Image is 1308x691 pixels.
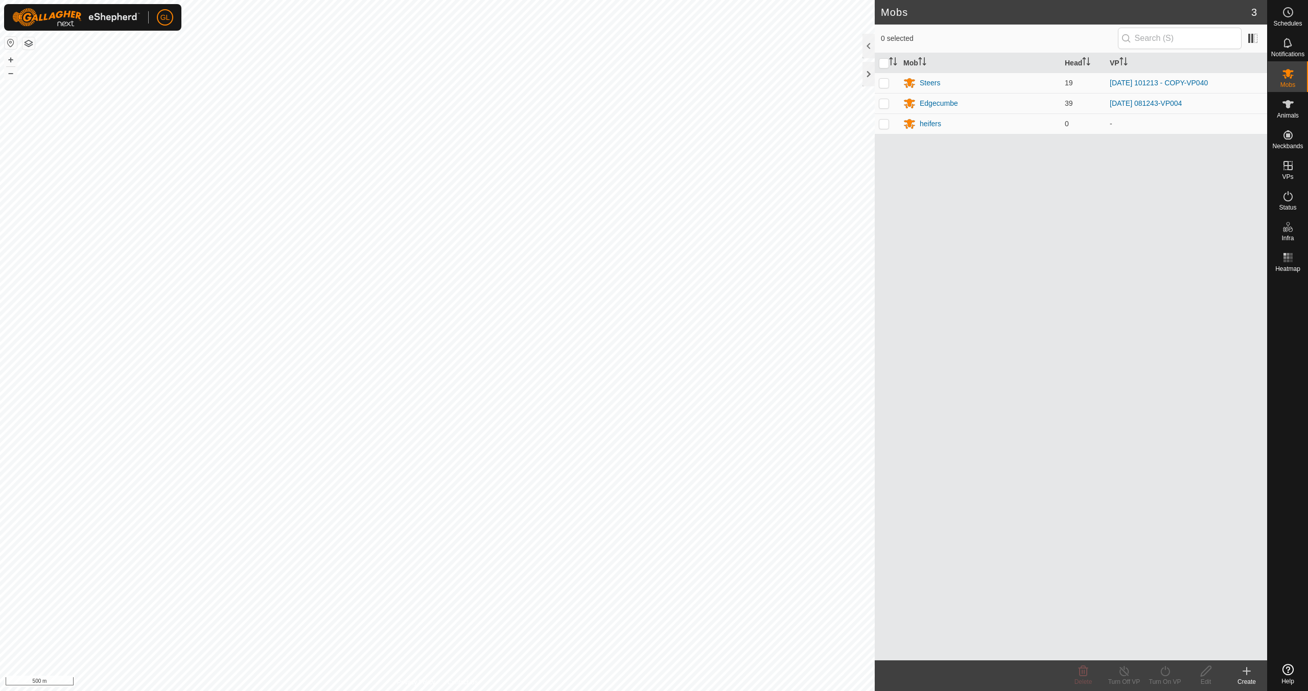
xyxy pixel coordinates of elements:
span: 0 selected [881,33,1118,44]
button: Reset Map [5,37,17,49]
span: VPs [1282,174,1293,180]
img: Gallagher Logo [12,8,140,27]
button: – [5,67,17,79]
div: Edgecumbe [920,98,958,109]
span: Status [1279,204,1296,211]
th: Mob [899,53,1061,73]
span: 19 [1065,79,1073,87]
span: 39 [1065,99,1073,107]
a: [DATE] 081243-VP004 [1110,99,1182,107]
div: heifers [920,119,941,129]
a: Help [1268,660,1308,688]
p-sorticon: Activate to sort [918,59,926,67]
span: Schedules [1273,20,1302,27]
span: Notifications [1271,51,1304,57]
th: VP [1106,53,1267,73]
a: Privacy Policy [397,678,435,687]
h2: Mobs [881,6,1251,18]
th: Head [1061,53,1106,73]
div: Steers [920,78,940,88]
a: Contact Us [448,678,478,687]
input: Search (S) [1118,28,1242,49]
td: - [1106,113,1267,134]
button: Map Layers [22,37,35,50]
div: Edit [1185,677,1226,686]
span: Neckbands [1272,143,1303,149]
span: Mobs [1280,82,1295,88]
span: Help [1281,678,1294,684]
a: [DATE] 101213 - COPY-VP040 [1110,79,1208,87]
span: 3 [1251,5,1257,20]
p-sorticon: Activate to sort [1082,59,1090,67]
span: Infra [1281,235,1294,241]
span: Heatmap [1275,266,1300,272]
button: + [5,54,17,66]
div: Create [1226,677,1267,686]
span: Animals [1277,112,1299,119]
p-sorticon: Activate to sort [889,59,897,67]
div: Turn On VP [1144,677,1185,686]
span: 0 [1065,120,1069,128]
div: Turn Off VP [1104,677,1144,686]
p-sorticon: Activate to sort [1119,59,1128,67]
span: Delete [1075,678,1092,685]
span: GL [160,12,170,23]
